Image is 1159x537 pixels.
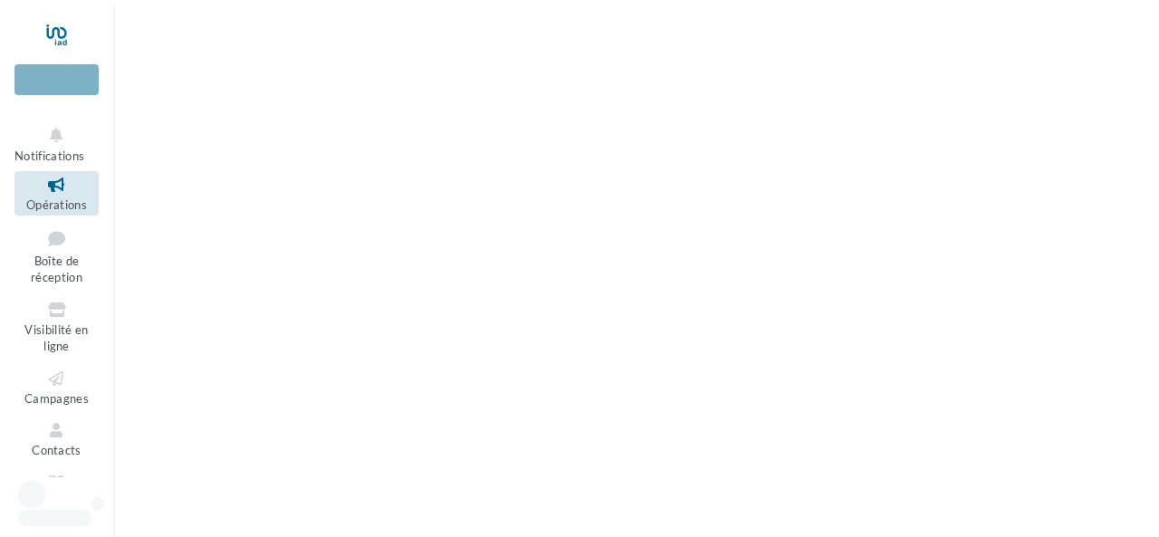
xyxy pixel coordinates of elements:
span: Opérations [26,197,87,212]
div: Nouvelle campagne [14,64,99,95]
a: Opérations [14,171,99,216]
span: Campagnes [24,391,89,406]
a: Contacts [14,417,99,461]
span: Notifications [14,149,84,163]
span: Contacts [32,443,81,457]
a: Campagnes [14,365,99,409]
span: Visibilité en ligne [24,322,88,354]
a: Boîte de réception [14,223,99,289]
span: Boîte de réception [31,254,82,285]
a: Médiathèque [14,469,99,513]
a: Visibilité en ligne [14,296,99,358]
